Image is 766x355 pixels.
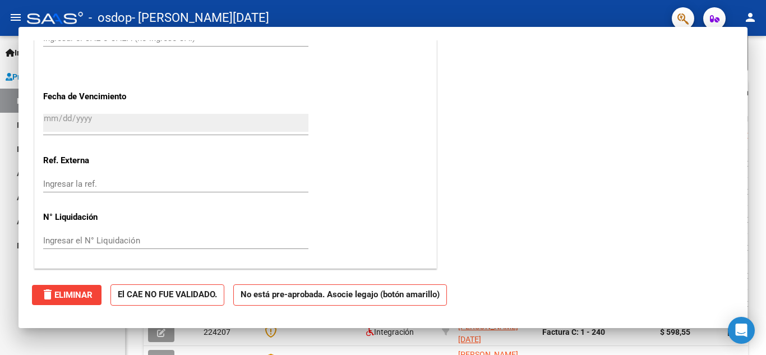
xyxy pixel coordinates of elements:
[660,328,690,336] strong: $ 598,55
[43,90,159,103] p: Fecha de Vencimiento
[89,6,132,30] span: - osdop
[41,288,54,301] mat-icon: delete
[132,6,269,30] span: - [PERSON_NAME][DATE]
[32,285,101,305] button: Eliminar
[727,328,750,336] span: [DATE]
[744,11,757,24] mat-icon: person
[110,284,224,306] strong: El CAE NO FUE VALIDADO.
[43,211,159,224] p: N° Liquidación
[458,320,533,344] div: 27426394923
[728,317,755,344] div: Open Intercom Messenger
[204,328,230,336] span: 224207
[542,328,605,336] strong: Factura C: 1 - 240
[233,284,447,306] strong: No está pre-aprobada. Asocie legajo (botón amarillo)
[41,290,93,300] span: Eliminar
[366,328,414,336] span: Integración
[9,11,22,24] mat-icon: menu
[6,71,108,83] span: Prestadores / Proveedores
[6,47,34,59] span: Inicio
[43,154,159,167] p: Ref. Externa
